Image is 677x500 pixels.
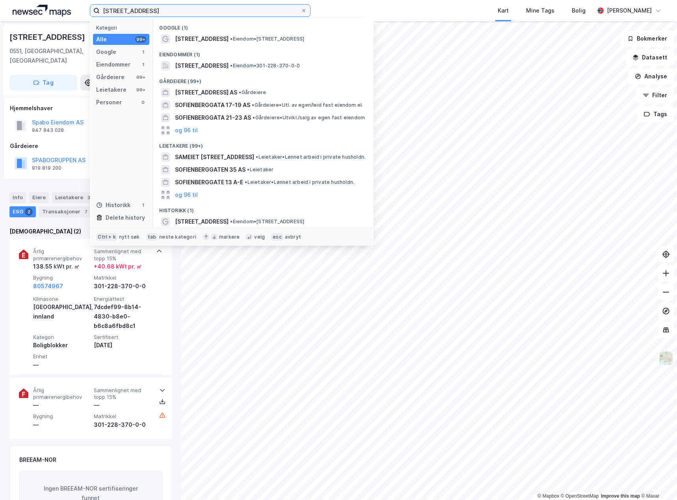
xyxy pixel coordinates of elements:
[271,233,283,241] div: esc
[9,75,77,91] button: Tag
[153,45,374,59] div: Eiendommer (1)
[636,87,674,103] button: Filter
[256,154,258,160] span: •
[175,88,237,97] span: [STREET_ADDRESS] AS
[285,234,301,240] div: avbryt
[52,192,96,203] div: Leietakere
[140,49,146,55] div: 1
[135,74,146,80] div: 99+
[94,281,151,291] div: 301-228-370-0-0
[637,106,674,122] button: Tags
[106,213,145,222] div: Delete history
[33,281,63,291] button: 80574967
[175,100,250,110] span: SOFIENBERGGATA 17-19 AS
[175,113,251,122] span: SOFIENBERGGATA 21-23 AS
[9,227,172,236] div: [DEMOGRAPHIC_DATA] (2)
[239,89,266,96] span: Gårdeiere
[33,360,91,370] div: —
[498,6,509,15] div: Kart
[33,353,91,360] span: Enhet
[230,63,232,69] span: •
[96,60,130,69] div: Eiendommer
[94,387,151,401] span: Sammenlignet med topp 15%
[13,5,71,17] img: logo.a4113a55bc3d86da70a041830d287a7e.svg
[94,413,151,420] span: Matrikkel
[135,87,146,93] div: 99+
[33,262,80,271] div: 138.55
[526,6,554,15] div: Mine Tags
[253,115,365,121] span: Gårdeiere • Utvikl./salg av egen fast eiendom
[9,31,87,43] div: [STREET_ADDRESS]
[29,192,49,203] div: Eiere
[135,36,146,43] div: 99+
[621,31,674,46] button: Bokmerker
[140,99,146,106] div: 0
[153,137,374,151] div: Leietakere (99+)
[153,19,374,33] div: Google (1)
[247,167,249,172] span: •
[230,219,304,225] span: Eiendom • [STREET_ADDRESS]
[561,493,599,499] a: OpenStreetMap
[538,493,559,499] a: Mapbox
[254,234,265,240] div: velg
[140,202,146,208] div: 1
[219,234,240,240] div: markere
[96,72,125,82] div: Gårdeiere
[96,35,107,44] div: Alle
[9,46,108,65] div: 0551, [GEOGRAPHIC_DATA], [GEOGRAPHIC_DATA]
[252,102,254,108] span: •
[638,462,677,500] div: Kontrollprogram for chat
[33,296,91,302] span: Klimasone
[230,219,232,224] span: •
[175,178,243,187] span: SOFIENBERGGATE 13 A-E
[626,50,674,65] button: Datasett
[82,208,90,216] div: 7
[9,192,26,203] div: Info
[52,262,80,271] div: kWt pr. ㎡
[146,233,158,241] div: tab
[96,25,149,31] div: Kategori
[175,61,229,70] span: [STREET_ADDRESS]
[245,179,354,185] span: Leietaker • Lønnet arbeid i private husholdn.
[175,190,198,200] button: og 96 til
[94,334,151,341] span: Sertifisert
[39,206,93,217] div: Transaksjoner
[159,234,196,240] div: neste kategori
[94,296,151,302] span: Energiattest
[175,34,229,44] span: [STREET_ADDRESS]
[94,302,151,331] div: 7dcdef99-8b14-4830-b8e0-b6c8a6fbd8c1
[658,351,673,366] img: Z
[140,61,146,68] div: 1
[153,72,374,86] div: Gårdeiere (99+)
[628,69,674,84] button: Analyse
[33,400,91,410] div: —
[96,47,116,57] div: Google
[230,63,300,69] span: Eiendom • 301-228-370-0-0
[253,115,255,120] span: •
[247,167,273,173] span: Leietaker
[32,165,61,171] div: 919 819 200
[175,217,229,226] span: [STREET_ADDRESS]
[33,413,91,420] span: Bygning
[572,6,586,15] div: Bolig
[607,6,652,15] div: [PERSON_NAME]
[94,400,151,410] div: —
[10,141,171,151] div: Gårdeiere
[175,126,198,135] button: og 96 til
[638,462,677,500] iframe: Chat Widget
[33,334,91,341] span: Kategori
[94,274,151,281] span: Matrikkel
[96,233,117,241] div: Ctrl + k
[94,420,151,430] div: 301-228-370-0-0
[33,274,91,281] span: Bygning
[10,104,171,113] div: Hjemmelshaver
[100,5,301,17] input: Søk på adresse, matrikkel, gårdeiere, leietakere eller personer
[9,206,36,217] div: ESG
[25,208,33,216] div: 2
[94,341,151,350] div: [DATE]
[230,36,304,42] span: Eiendom • [STREET_ADDRESS]
[230,36,232,42] span: •
[32,127,64,133] div: 947 843 028
[175,152,254,162] span: SAMEIET [STREET_ADDRESS]
[119,234,140,240] div: nytt søk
